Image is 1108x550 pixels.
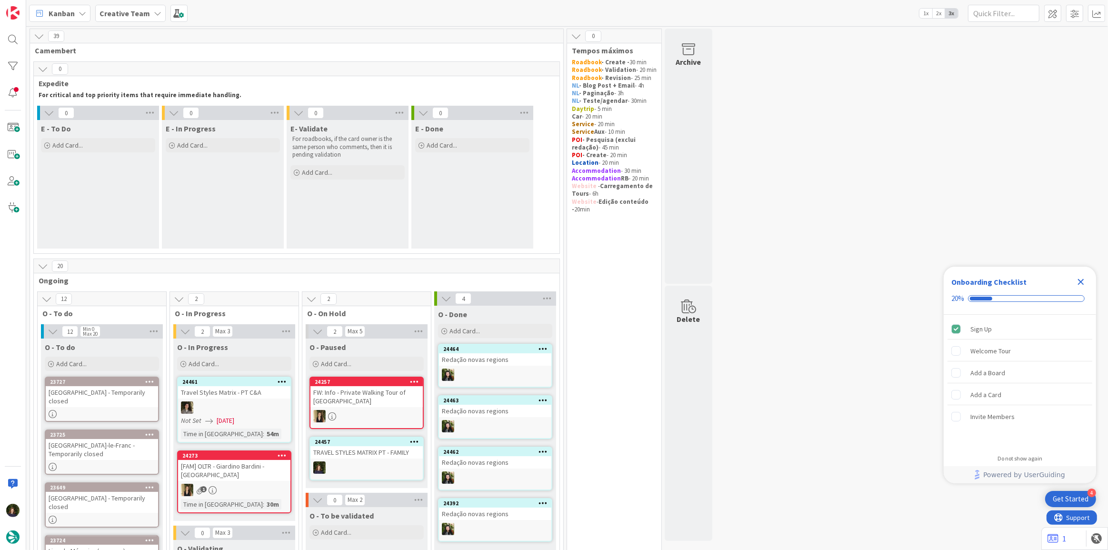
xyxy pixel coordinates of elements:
span: : [263,499,264,510]
div: Welcome Tour is incomplete. [948,340,1092,361]
span: E - Done [415,124,443,133]
span: Add Card... [52,141,83,150]
strong: For critical and top priority items that require immediate handling. [39,91,241,99]
span: Expedite [39,79,548,88]
div: 24257 [310,378,423,386]
div: Max 5 [348,329,362,334]
span: E- Validate [290,124,328,133]
div: Close Checklist [1073,274,1088,290]
div: 24464 [443,346,551,352]
div: Checklist items [944,315,1096,449]
div: Redação novas regions [439,405,551,417]
div: 24257 [315,379,423,385]
div: BC [439,523,551,535]
img: MC [6,504,20,517]
div: 24462 [439,448,551,456]
span: 2x [932,9,945,18]
span: O - In Progress [175,309,287,318]
strong: Edição conteúdo - [572,198,650,213]
div: Add a Card [970,389,1001,400]
p: For roadbooks, if the card owner is the same person who comments, then it is pending validation [292,135,403,159]
p: - 5 min [572,105,657,113]
div: Open Get Started checklist, remaining modules: 4 [1045,491,1096,507]
div: Get Started [1053,494,1088,504]
p: - 25 min [572,74,657,82]
div: [GEOGRAPHIC_DATA] - Temporarily closed [46,386,158,407]
img: Visit kanbanzone.com [6,6,20,20]
img: SP [313,410,326,422]
div: Onboarding Checklist [951,276,1027,288]
b: Creative Team [100,9,150,18]
div: 23725 [50,431,158,438]
div: 24463 [443,397,551,404]
div: [GEOGRAPHIC_DATA] - Temporarily closed [46,492,158,513]
p: - 4h [572,82,657,90]
div: Redação novas regions [439,456,551,469]
strong: Daytrip [572,105,594,113]
strong: Website [572,182,597,190]
div: Redação novas regions [439,508,551,520]
div: 24464 [439,345,551,353]
p: - 20 min [572,113,657,120]
span: Add Card... [177,141,208,150]
strong: Service [572,128,594,136]
span: : [263,429,264,439]
input: Quick Filter... [968,5,1039,22]
div: 23725[GEOGRAPHIC_DATA]-le-Franc - Temporarily closed [46,430,158,460]
strong: - Validation [601,66,636,74]
div: 24457TRAVEL STYLES MATRIX PT - FAMILY [310,438,423,459]
div: Time in [GEOGRAPHIC_DATA] [181,429,263,439]
img: BC [442,369,454,381]
div: Time in [GEOGRAPHIC_DATA] [181,499,263,510]
span: Add Card... [321,360,351,368]
span: 2 [188,293,204,305]
span: O - In Progress [177,342,228,352]
span: Add Card... [321,528,351,537]
span: Add Card... [56,360,87,368]
p: - 20 min [572,175,657,182]
p: - 3h [572,90,657,97]
div: Travel Styles Matrix - PT C&A [178,386,290,399]
strong: - Paginação [579,89,614,97]
span: 0 [58,107,74,119]
span: 0 [183,107,199,119]
span: O - To do [42,309,154,318]
div: 4 [1088,489,1096,497]
div: Sign Up [970,323,992,335]
strong: Roadbook [572,66,601,74]
span: 39 [48,30,64,42]
div: MS [178,401,290,414]
div: 24392 [443,500,551,507]
strong: - Create - [601,58,629,66]
div: Max 20 [83,331,98,336]
span: 1 [200,486,207,492]
span: 12 [62,326,78,337]
div: 23724 [46,536,158,545]
span: Tempos máximos [572,46,649,55]
div: Archive [676,56,701,68]
strong: Website [572,198,597,206]
strong: - Blog Post + Email [579,81,635,90]
span: 0 [327,494,343,506]
span: 20 [52,260,68,272]
p: - 45 min [572,136,657,152]
p: 30 min [572,59,657,66]
div: 24463Redação novas regions [439,396,551,417]
span: O - Paused [309,342,346,352]
div: Add a Board is incomplete. [948,362,1092,383]
div: [GEOGRAPHIC_DATA]-le-Franc - Temporarily closed [46,439,158,460]
div: 24392 [439,499,551,508]
strong: Location [572,159,599,167]
span: E - To Do [41,124,71,133]
span: 0 [585,30,601,42]
img: BC [442,420,454,432]
i: Not Set [181,416,201,425]
div: 24461Travel Styles Matrix - PT C&A [178,378,290,399]
div: Checklist progress: 20% [951,294,1088,303]
span: [DATE] [217,416,234,426]
span: 12 [56,293,72,305]
div: 23725 [46,430,158,439]
strong: - Revision [601,74,631,82]
div: Invite Members [970,411,1015,422]
div: 24461 [182,379,290,385]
